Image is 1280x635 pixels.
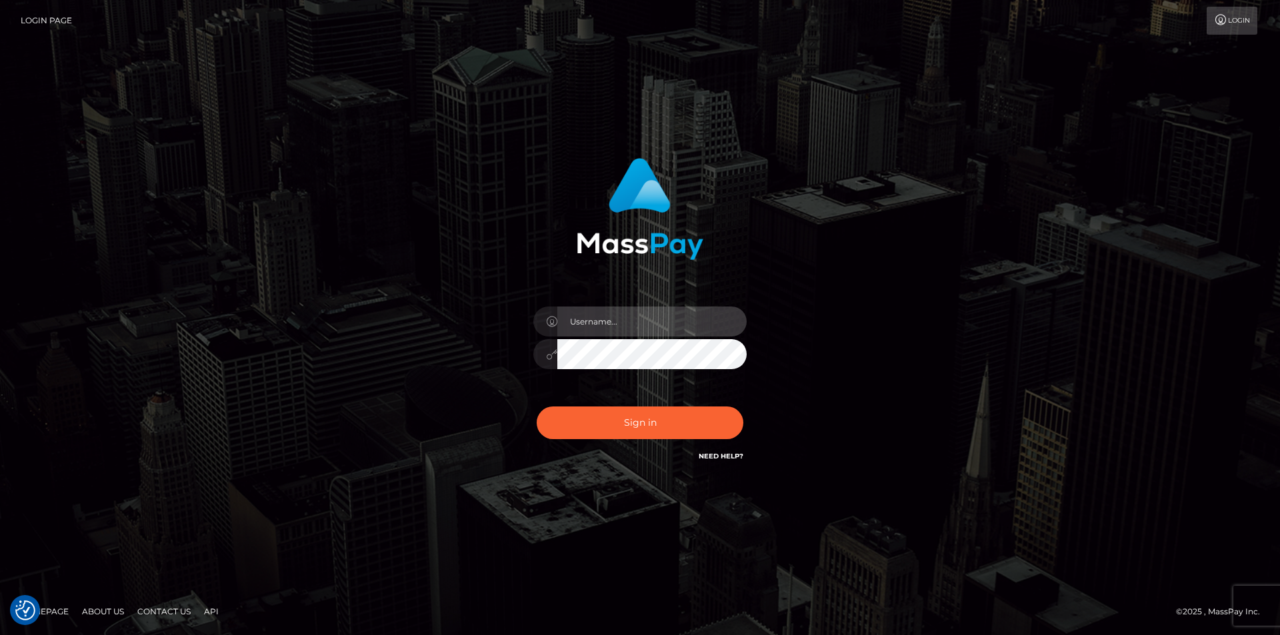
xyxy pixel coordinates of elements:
[1207,7,1257,35] a: Login
[199,601,224,622] a: API
[15,600,35,620] img: Revisit consent button
[699,452,743,460] a: Need Help?
[557,307,747,336] input: Username...
[21,7,72,35] a: Login Page
[577,158,703,260] img: MassPay Login
[77,601,129,622] a: About Us
[132,601,196,622] a: Contact Us
[15,601,74,622] a: Homepage
[1176,604,1270,619] div: © 2025 , MassPay Inc.
[15,600,35,620] button: Consent Preferences
[537,406,743,439] button: Sign in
